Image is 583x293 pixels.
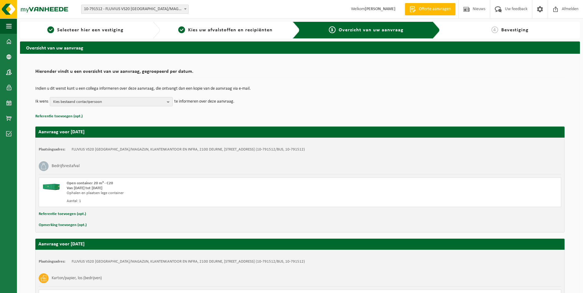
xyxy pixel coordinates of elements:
[417,6,452,12] span: Offerte aanvragen
[35,69,565,77] h2: Hieronder vindt u een overzicht van uw aanvraag, gegroepeerd per datum.
[52,161,80,171] h3: Bedrijfsrestafval
[50,97,173,106] button: Kies bestaand contactpersoon
[67,186,102,190] strong: Van [DATE] tot [DATE]
[81,5,189,14] span: 10-791512 - FLUVIUS VS20 ANTWERPEN/MAGAZIJN, KLANTENKANTOOR EN INFRA - DEURNE
[38,242,85,247] strong: Aanvraag voor [DATE]
[39,221,87,229] button: Opmerking toevoegen (opt.)
[39,210,86,218] button: Referentie toevoegen (opt.)
[35,97,48,106] p: Ik wens
[188,28,273,33] span: Kies uw afvalstoffen en recipiënten
[365,7,396,11] strong: [PERSON_NAME]
[178,26,185,33] span: 2
[39,260,65,264] strong: Plaatsingsadres:
[47,26,54,33] span: 1
[52,273,102,283] h3: Karton/papier, los (bedrijven)
[163,26,288,34] a: 2Kies uw afvalstoffen en recipiënten
[35,87,565,91] p: Indien u dit wenst kunt u een collega informeren over deze aanvraag, die ontvangt dan een kopie v...
[67,199,325,204] div: Aantal: 1
[23,26,148,34] a: 1Selecteer hier een vestiging
[491,26,498,33] span: 4
[53,97,164,107] span: Kies bestaand contactpersoon
[35,112,83,120] button: Referentie toevoegen (opt.)
[20,41,580,53] h2: Overzicht van uw aanvraag
[72,259,305,264] td: FLUVIUS VS20 [GEOGRAPHIC_DATA]/MAGAZIJN, KLANTENKANTOOR EN INFRA, 2100 DEURNE, [STREET_ADDRESS] (...
[57,28,124,33] span: Selecteer hier een vestiging
[405,3,455,15] a: Offerte aanvragen
[67,191,325,196] div: Ophalen en plaatsen lege container
[72,147,305,152] td: FLUVIUS VS20 [GEOGRAPHIC_DATA]/MAGAZIJN, KLANTENKANTOOR EN INFRA, 2100 DEURNE, [STREET_ADDRESS] (...
[174,97,234,106] p: te informeren over deze aanvraag.
[501,28,529,33] span: Bevestiging
[42,181,61,190] img: HK-XC-20-GN-00.png
[339,28,404,33] span: Overzicht van uw aanvraag
[39,147,65,151] strong: Plaatsingsadres:
[81,5,188,14] span: 10-791512 - FLUVIUS VS20 ANTWERPEN/MAGAZIJN, KLANTENKANTOOR EN INFRA - DEURNE
[67,181,113,185] span: Open container 20 m³ - C20
[329,26,336,33] span: 3
[38,130,85,135] strong: Aanvraag voor [DATE]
